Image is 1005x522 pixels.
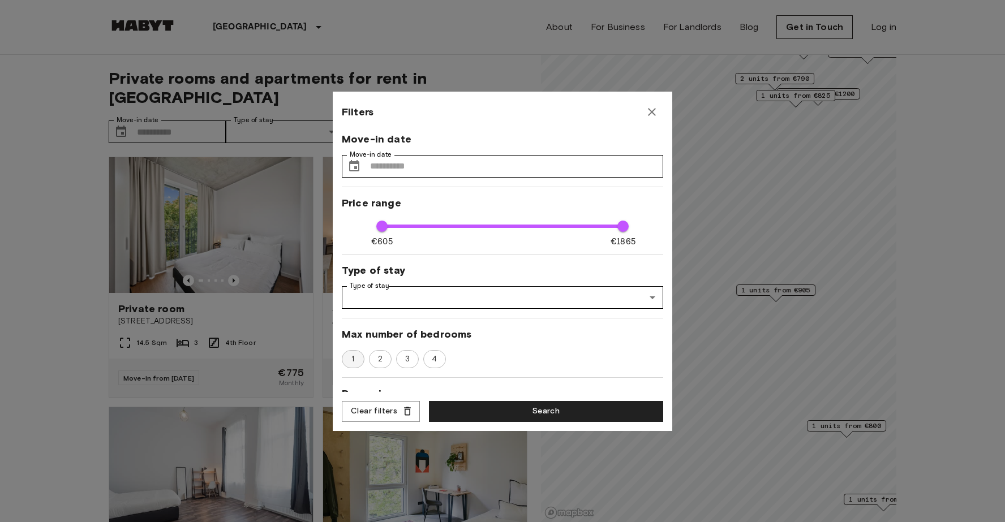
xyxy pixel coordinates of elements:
[345,353,360,365] span: 1
[399,353,416,365] span: 3
[611,236,635,248] span: €1865
[429,401,663,422] button: Search
[423,350,446,368] div: 4
[342,264,663,277] span: Type of stay
[396,350,419,368] div: 3
[343,155,366,178] button: Choose date
[372,353,389,365] span: 2
[371,236,393,248] span: €605
[342,196,663,210] span: Price range
[342,132,663,146] span: Move-in date
[342,387,663,400] span: Room size
[426,353,443,365] span: 4
[342,350,364,368] div: 1
[350,281,389,291] label: Type of stay
[369,350,392,368] div: 2
[350,150,392,159] label: Move-in date
[342,105,373,119] span: Filters
[342,401,420,422] button: Clear filters
[342,327,663,341] span: Max number of bedrooms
